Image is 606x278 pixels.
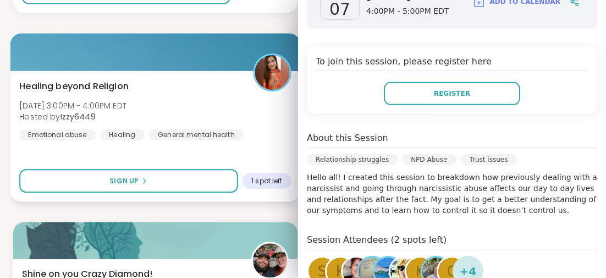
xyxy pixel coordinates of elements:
button: Sign Up [19,169,238,193]
h4: To join this session, please register here [316,55,588,71]
div: Trust issues [461,154,517,165]
img: Dom_F [253,243,287,277]
div: Relationship struggles [307,154,398,165]
div: Healing [100,129,145,140]
div: Emotional abuse [19,129,96,140]
span: Healing beyond Religion [19,79,129,92]
img: Izzy6449 [255,55,290,90]
b: Izzy6449 [60,111,96,122]
button: Register [384,82,520,105]
span: Register [434,89,470,99]
div: NPD Abuse [402,154,456,165]
span: Hosted by [19,111,126,122]
span: 1 spot left [251,176,282,185]
p: Hello all! I created this session to breakdown how previously dealing with a narcissist and going... [307,172,597,216]
span: 4:00PM - 5:00PM EDT [366,6,449,17]
span: [DATE] 3:00PM - 4:00PM EDT [19,100,126,111]
span: Sign Up [109,176,139,186]
h4: About this Session [307,132,388,145]
div: General mental health [149,129,244,140]
h4: Session Attendees (2 spots left) [307,233,597,249]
